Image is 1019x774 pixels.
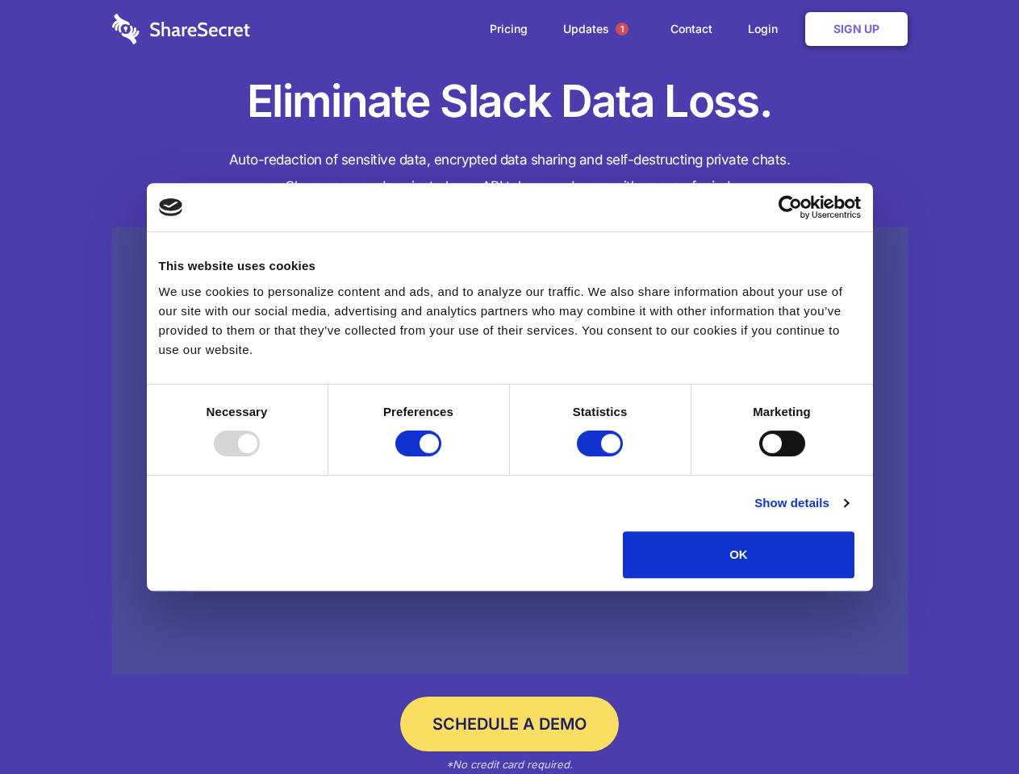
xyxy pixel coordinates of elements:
strong: Marketing [753,405,811,418]
a: Sign Up [805,12,908,46]
span: 1 [616,23,629,35]
img: logo-wordmark-white-trans-d4663122ce5f474addd5e946df7df03e33cb6a1c49d2221995e7729f52c070b2.svg [112,14,250,44]
em: *No credit card required. [446,758,573,771]
button: OK [623,531,854,578]
strong: Necessary [207,405,268,418]
h4: Auto-redaction of sensitive data, encrypted data sharing and self-destructing private chats. Shar... [112,147,908,200]
a: Wistia video thumbnail [112,227,908,675]
a: Pricing [474,4,544,54]
div: We use cookies to personalize content and ads, and to analyze our traffic. We also share informat... [159,282,861,360]
a: Schedule a Demo [400,697,619,751]
a: Login [732,4,802,54]
a: Show details [754,493,848,513]
a: Usercentrics Cookiebot - opens in a new window [720,195,861,219]
strong: Preferences [383,405,453,418]
img: logo [159,198,183,216]
div: This website uses cookies [159,256,861,276]
strong: Statistics [573,405,628,418]
a: Contact [654,4,729,54]
h1: Eliminate Slack Data Loss. [112,73,908,131]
